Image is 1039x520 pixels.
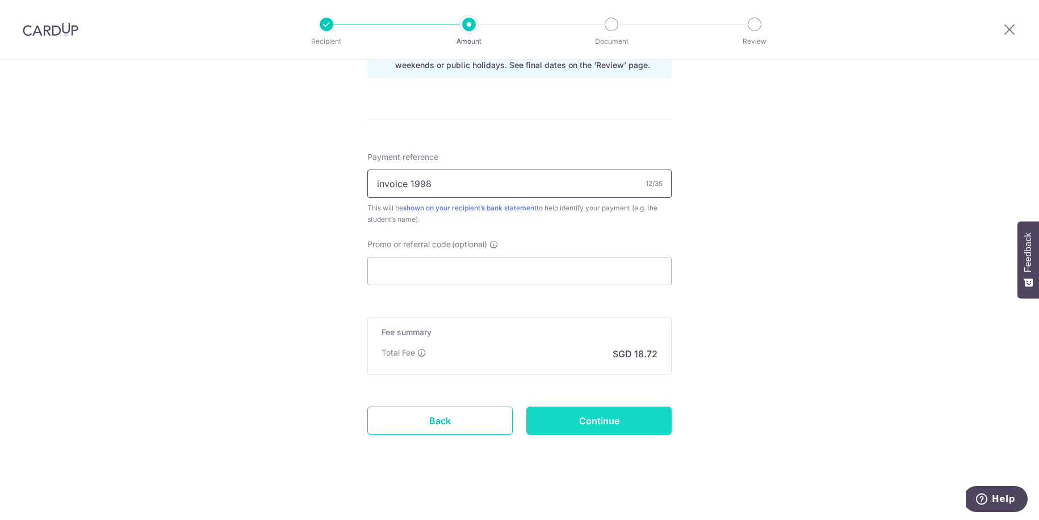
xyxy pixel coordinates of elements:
[367,407,513,435] a: Back
[367,202,672,225] div: This will be to help identify your payment (e.g. the student’s name).
[1023,232,1033,272] span: Feedback
[646,178,663,189] div: 12/35
[966,486,1028,514] iframe: Opens a widget where you can find more information
[713,36,797,47] p: Review
[23,23,78,36] img: CardUp
[367,239,451,250] span: Promo or referral code
[569,36,653,47] p: Document
[382,327,657,338] h5: Fee summary
[403,204,537,212] a: shown on your recipient’s bank statement
[427,36,511,47] p: Amount
[367,151,438,163] span: Payment reference
[613,347,657,361] p: SGD 18.72
[395,48,662,71] p: Payment due and charge dates may be adjusted if it falls on weekends or public holidays. See fina...
[284,36,368,47] p: Recipient
[452,239,487,250] span: (optional)
[526,407,672,435] input: Continue
[382,347,415,358] p: Total Fee
[1017,221,1039,298] button: Feedback - Show survey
